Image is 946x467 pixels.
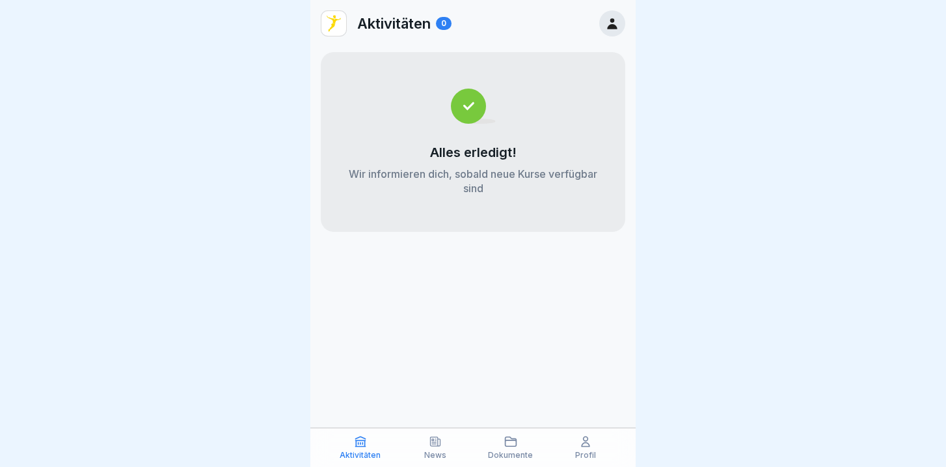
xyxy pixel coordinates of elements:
[436,17,452,30] div: 0
[340,451,381,460] p: Aktivitäten
[347,167,599,195] p: Wir informieren dich, sobald neue Kurse verfügbar sind
[321,11,346,36] img: vd4jgc378hxa8p7qw0fvrl7x.png
[357,15,431,32] p: Aktivitäten
[488,451,533,460] p: Dokumente
[451,89,496,124] img: completed.svg
[430,145,517,160] p: Alles erledigt!
[424,451,446,460] p: News
[575,451,596,460] p: Profil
